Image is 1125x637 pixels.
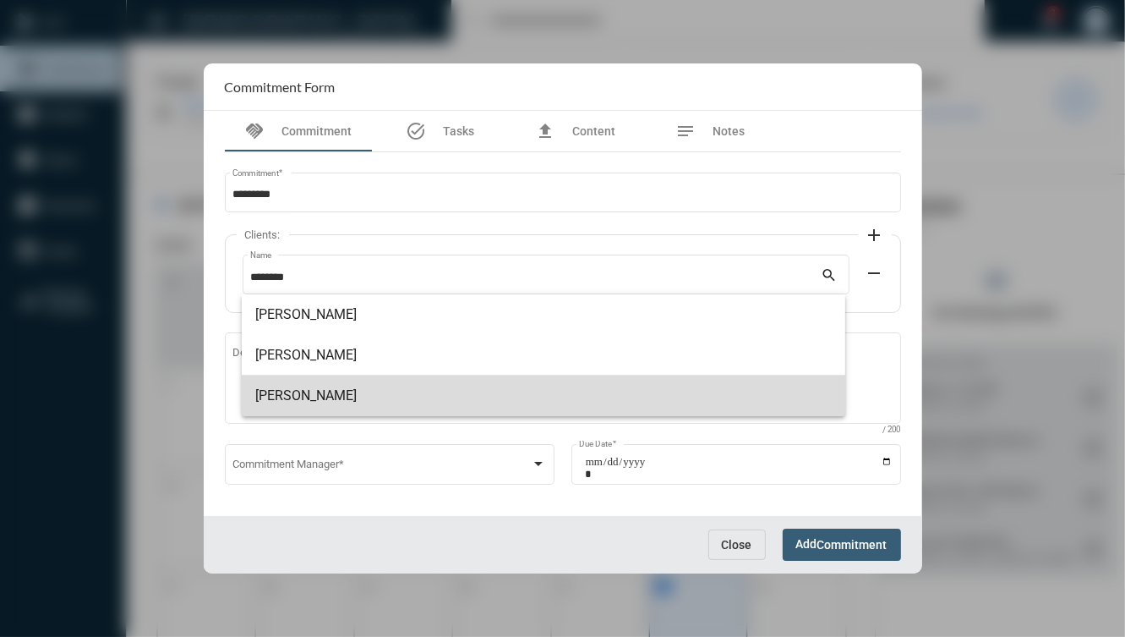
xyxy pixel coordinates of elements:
span: [PERSON_NAME] [255,335,832,376]
mat-icon: handshake [245,121,265,141]
span: Commitment [282,124,352,138]
span: Commitment [817,539,887,552]
button: AddCommitment [783,529,901,560]
label: Clients: [237,228,289,241]
mat-icon: task_alt [406,121,426,141]
mat-hint: / 200 [883,426,901,435]
span: Add [796,537,887,551]
mat-icon: search [821,266,841,287]
mat-icon: add [865,225,885,245]
span: [PERSON_NAME] [255,376,832,416]
mat-icon: remove [865,263,885,283]
mat-icon: notes [676,121,696,141]
mat-icon: file_upload [535,121,555,141]
span: Content [572,124,615,138]
span: Close [722,538,752,552]
button: Close [708,530,766,560]
span: Tasks [443,124,474,138]
span: [PERSON_NAME] [255,294,832,335]
span: Notes [713,124,745,138]
h2: Commitment Form [225,79,336,95]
